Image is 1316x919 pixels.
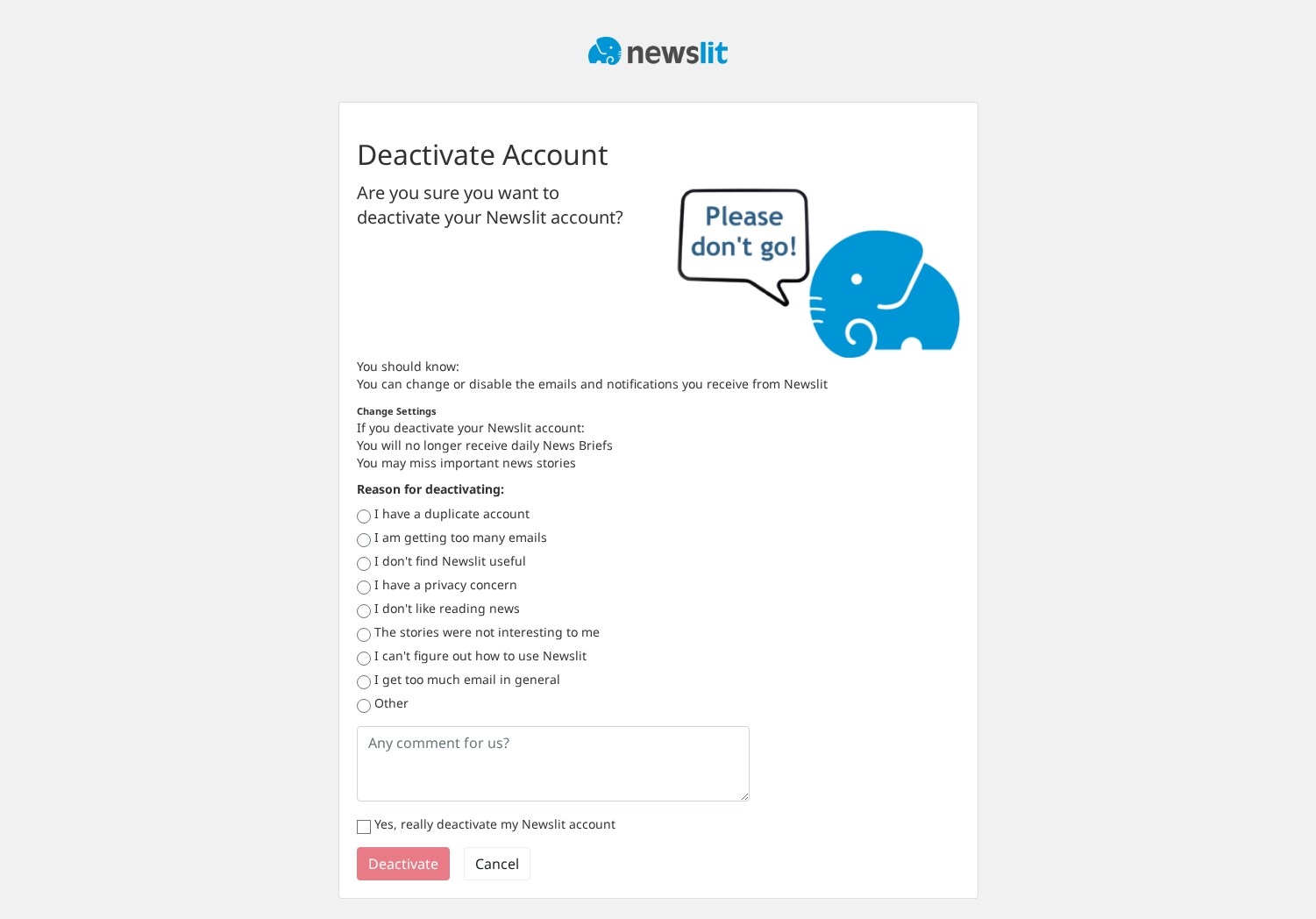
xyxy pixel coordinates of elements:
[374,552,526,570] label: I don't find Newslit useful
[672,181,960,359] img: Please don't go!
[357,437,960,454] li: You will no longer receive daily News Briefs
[374,816,615,833] label: Yes, really deactivate my Newslit account
[374,695,409,712] label: Other
[374,529,547,546] label: I am getting too many emails
[357,358,960,375] p: You should know:
[374,647,587,665] label: I can't figure out how to use Newslit
[357,404,437,417] a: Change Settings
[357,375,960,393] li: You can change or disable the emails and notifications you receive from Newslit
[374,576,517,594] label: I have a privacy concern
[464,847,530,880] a: Cancel
[357,847,450,880] button: Deactivate
[374,505,530,523] label: I have a duplicate account
[374,623,600,641] label: The stories were not interesting to me
[374,671,560,688] label: I get too much email in general
[357,454,960,472] li: You may miss important news stories
[357,481,504,498] label: Reason for deactivating:
[588,37,729,65] img: Newslit
[357,181,645,231] p: Are you sure you want to deactivate your Newslit account?
[374,600,520,617] label: I don't like reading news
[357,419,960,437] p: If you deactivate your Newslit account:
[357,138,960,171] h1: Deactivate Account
